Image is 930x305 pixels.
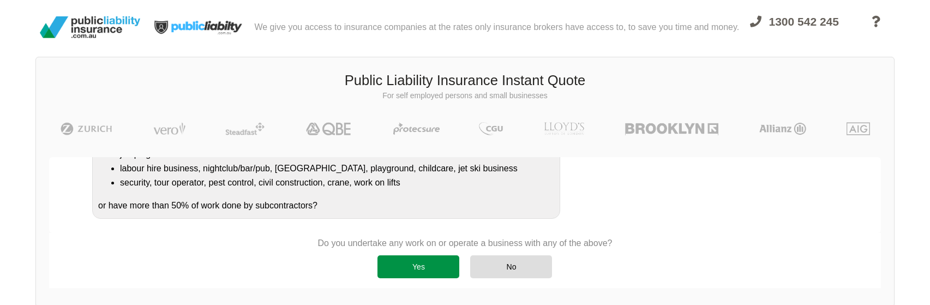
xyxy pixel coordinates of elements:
[148,122,190,135] img: Vero | Public Liability Insurance
[221,122,269,135] img: Steadfast | Public Liability Insurance
[56,122,117,135] img: Zurich | Public Liability Insurance
[740,9,849,50] a: 1300 542 245
[377,255,459,278] div: Yes
[621,122,723,135] img: Brooklyn | Public Liability Insurance
[120,176,554,190] li: security, tour operator, pest control, civil construction, crane, work on lifts
[842,122,874,135] img: AIG | Public Liability Insurance
[35,12,145,43] img: Public Liability Insurance
[389,122,444,135] img: Protecsure | Public Liability Insurance
[769,15,839,28] span: 1300 542 245
[318,237,613,249] p: Do you undertake any work on or operate a business with any of the above?
[44,71,886,91] h3: Public Liability Insurance Instant Quote
[475,122,507,135] img: CGU | Public Liability Insurance
[470,255,552,278] div: No
[754,122,812,135] img: Allianz | Public Liability Insurance
[145,4,254,50] img: Public Liability Insurance Light
[254,4,739,50] div: We give you access to insurance companies at the rates only insurance brokers have access to, to ...
[538,122,590,135] img: LLOYD's | Public Liability Insurance
[299,122,358,135] img: QBE | Public Liability Insurance
[120,162,554,176] li: labour hire business, nightclub/bar/pub, [GEOGRAPHIC_DATA], playground, childcare, jet ski business
[44,91,886,101] p: For self employed persons and small businesses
